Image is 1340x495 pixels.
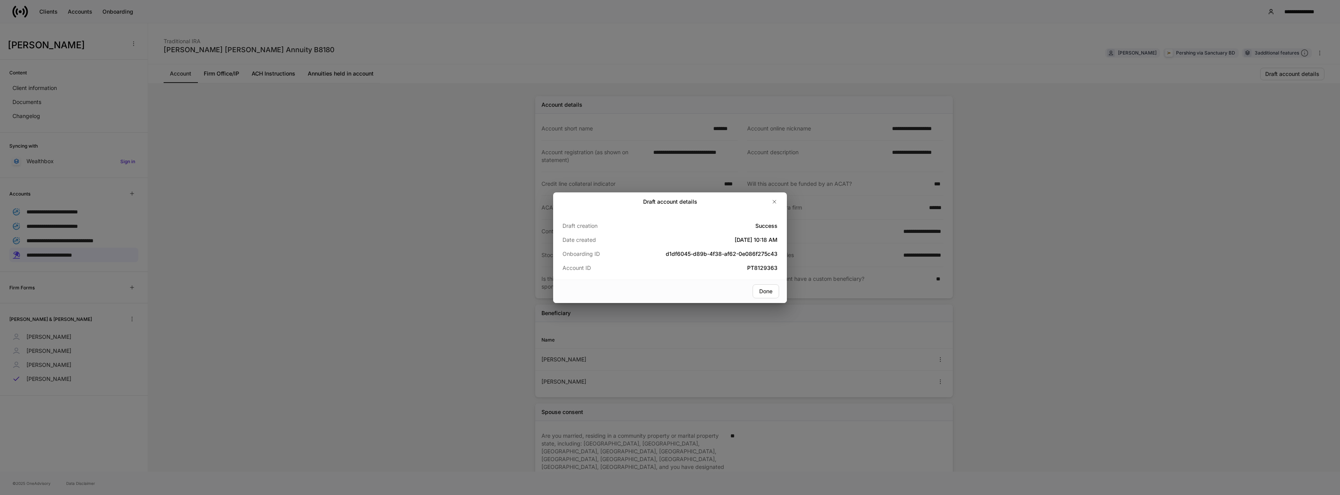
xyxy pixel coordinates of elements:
p: Date created [562,236,634,244]
h2: Draft account details [643,198,697,206]
h5: [DATE] 10:18 AM [634,236,778,244]
h5: Success [634,222,778,230]
p: Account ID [562,264,634,272]
div: Done [759,287,772,295]
p: Draft creation [562,222,634,230]
p: Onboarding ID [562,250,634,258]
button: Done [753,284,779,298]
h5: PT8129363 [634,264,778,272]
h5: d1df6045-d89b-4f38-af62-0e086f275c43 [634,250,778,258]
